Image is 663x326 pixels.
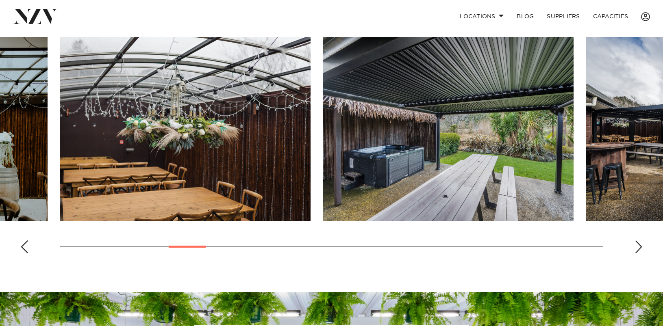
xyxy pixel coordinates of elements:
swiper-slide: 8 / 30 [323,37,574,221]
a: Locations [453,8,510,25]
img: nzv-logo.png [13,9,57,24]
a: BLOG [510,8,540,25]
swiper-slide: 7 / 30 [60,37,311,221]
a: Capacities [587,8,635,25]
a: SUPPLIERS [540,8,586,25]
